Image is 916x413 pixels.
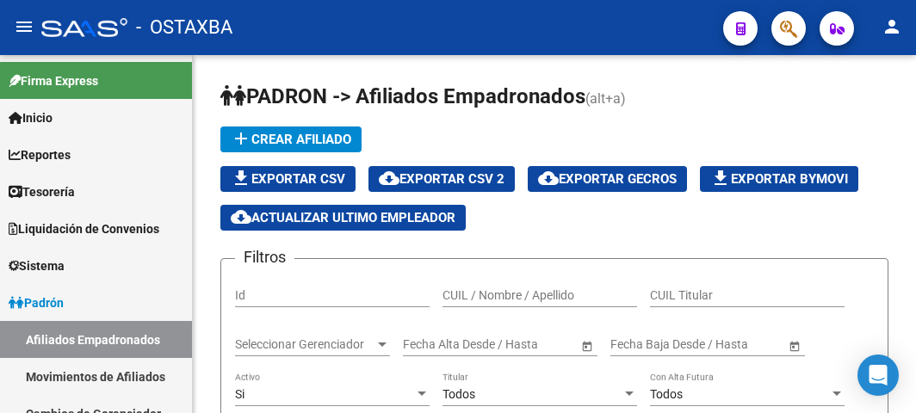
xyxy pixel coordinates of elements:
[14,16,34,37] mat-icon: menu
[710,171,848,187] span: Exportar Bymovi
[538,171,677,187] span: Exportar GECROS
[688,337,772,352] input: Fecha fin
[235,245,294,269] h3: Filtros
[785,336,803,354] button: Open calendar
[235,337,374,352] span: Seleccionar Gerenciador
[528,166,687,192] button: Exportar GECROS
[9,219,159,238] span: Liquidación de Convenios
[443,387,475,401] span: Todos
[220,84,585,108] span: PADRON -> Afiliados Empadronados
[231,206,251,227] mat-icon: cloud_download
[480,337,565,352] input: Fecha fin
[857,354,899,396] div: Open Intercom Messenger
[368,166,515,192] button: Exportar CSV 2
[379,171,504,187] span: Exportar CSV 2
[9,293,64,312] span: Padrón
[700,166,858,192] button: Exportar Bymovi
[9,145,71,164] span: Reportes
[235,387,244,401] span: Si
[610,337,673,352] input: Fecha inicio
[710,168,731,188] mat-icon: file_download
[231,171,345,187] span: Exportar CSV
[231,168,251,188] mat-icon: file_download
[882,16,902,37] mat-icon: person
[403,337,466,352] input: Fecha inicio
[220,126,362,152] button: Crear Afiliado
[9,182,75,201] span: Tesorería
[220,166,356,192] button: Exportar CSV
[231,132,351,147] span: Crear Afiliado
[9,71,98,90] span: Firma Express
[9,256,65,275] span: Sistema
[538,168,559,188] mat-icon: cloud_download
[136,9,232,46] span: - OSTAXBA
[231,128,251,149] mat-icon: add
[578,336,596,354] button: Open calendar
[220,205,466,231] button: Actualizar ultimo Empleador
[231,210,455,225] span: Actualizar ultimo Empleador
[9,108,53,127] span: Inicio
[379,168,399,188] mat-icon: cloud_download
[650,387,683,401] span: Todos
[585,90,626,107] span: (alt+a)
